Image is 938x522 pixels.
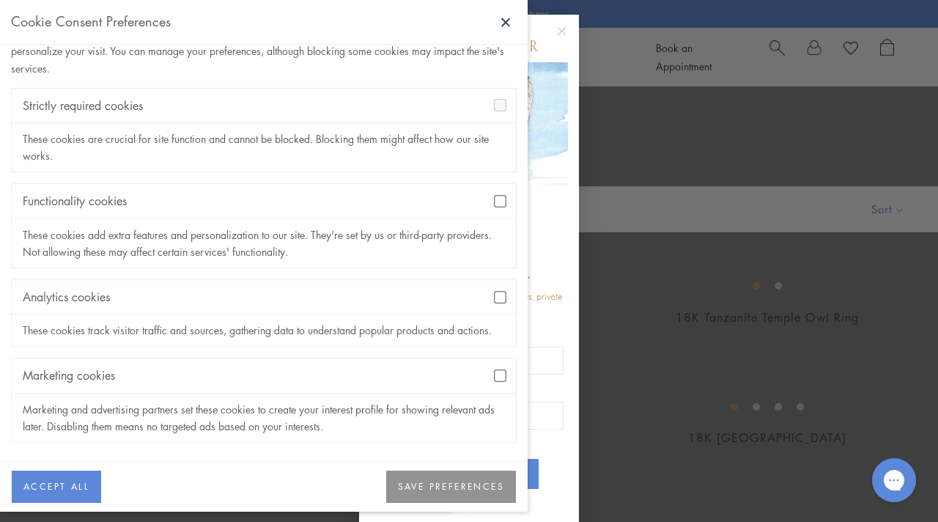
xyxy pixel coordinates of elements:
[12,471,101,503] button: ACCEPT ALL
[12,280,516,315] div: Analytics cookies
[12,184,516,218] div: Functionality cookies
[12,89,516,123] div: Strictly required cookies
[12,315,516,346] div: These cookies track visitor traffic and sources, gathering data to understand popular products an...
[12,359,516,393] div: Marketing cookies
[11,26,517,76] div: Our website uses cookies to enhance your browsing experience. These cookies don't directly identi...
[386,471,516,503] button: SAVE PREFERENCES
[560,29,578,48] button: Close dialog
[12,394,516,442] div: Marketing and advertising partners set these cookies to create your interest profile for showing ...
[12,219,516,268] div: These cookies add extra features and personalization to our site. They're set by us or third-part...
[12,123,516,172] div: These cookies are crucial for site function and cannot be blocked. Blocking them might affect how...
[865,453,923,507] iframe: Gorgias live chat messenger
[11,11,171,33] div: Cookie Consent Preferences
